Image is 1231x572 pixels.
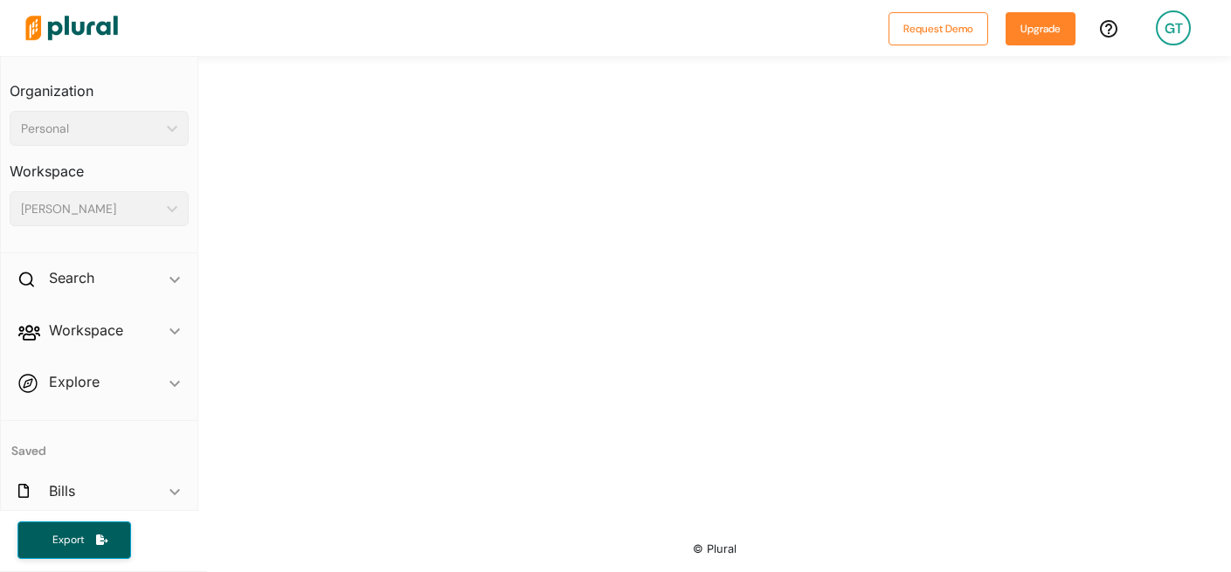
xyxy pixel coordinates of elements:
button: Request Demo [889,12,988,45]
a: Request Demo [889,19,988,38]
a: GT [1142,3,1205,52]
div: [PERSON_NAME] [21,200,160,218]
div: GT [1156,10,1191,45]
button: Export [17,521,131,559]
small: © Plural [693,542,737,555]
h4: Saved [1,421,197,464]
h2: Workspace [49,320,123,340]
h3: Workspace [10,146,189,184]
h2: Bills [49,481,75,500]
span: Export [40,533,96,548]
div: Personal [21,120,160,138]
button: Upgrade [1006,12,1075,45]
h2: Search [49,268,94,287]
h3: Organization [10,65,189,104]
a: Upgrade [1006,19,1075,38]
